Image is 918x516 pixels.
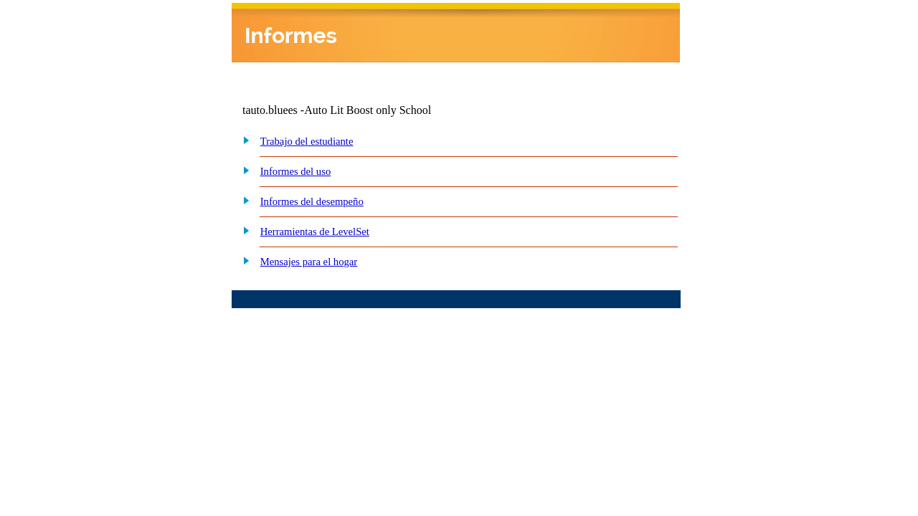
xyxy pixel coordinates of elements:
nobr: Auto Lit Boost only School [304,104,431,116]
img: plus.gif [235,224,250,236]
a: Informes del desempeño [260,196,364,207]
a: Mensajes para el hogar [260,256,358,267]
a: Informes del uso [260,166,331,177]
td: tauto.bluees - [242,104,506,117]
img: plus.gif [235,254,250,267]
img: plus.gif [235,193,250,206]
img: header [232,3,680,62]
img: plus.gif [235,163,250,176]
a: Herramientas de LevelSet [260,226,369,237]
img: plus.gif [235,133,250,146]
a: Trabajo del estudiante [260,135,354,147]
